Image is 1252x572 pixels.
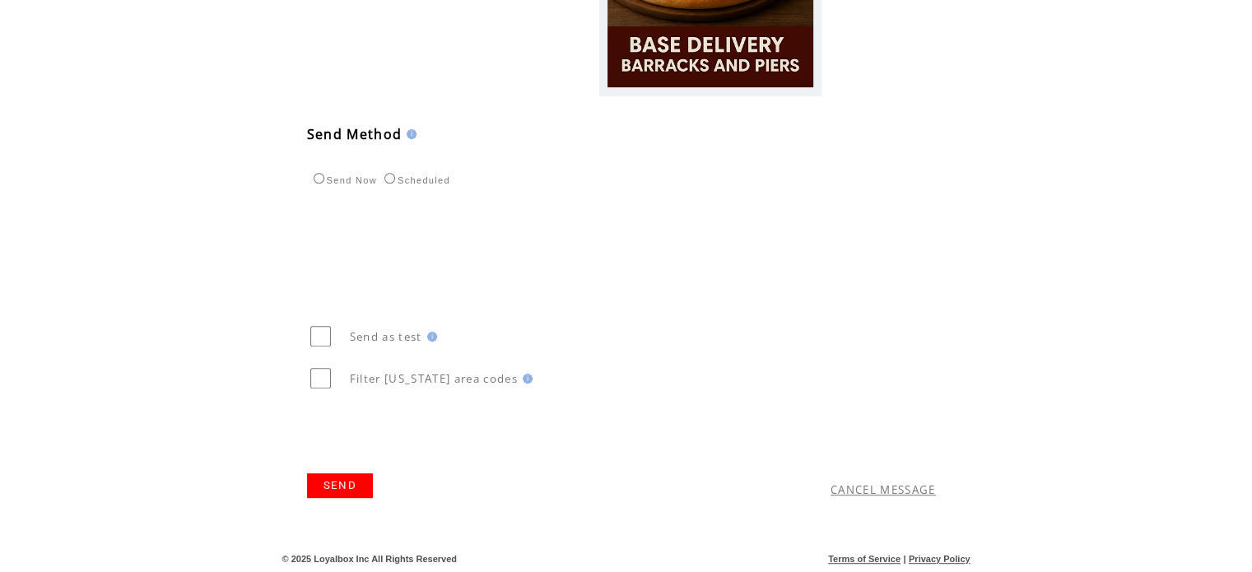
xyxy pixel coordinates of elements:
[314,173,324,184] input: Send Now
[422,332,437,342] img: help.gif
[307,473,373,498] a: SEND
[903,554,905,564] span: |
[282,554,458,564] span: © 2025 Loyalbox Inc All Rights Reserved
[384,173,395,184] input: Scheduled
[909,554,970,564] a: Privacy Policy
[380,175,450,185] label: Scheduled
[307,125,403,143] span: Send Method
[402,129,417,139] img: help.gif
[310,175,377,185] label: Send Now
[350,329,422,344] span: Send as test
[831,482,936,497] a: CANCEL MESSAGE
[828,554,901,564] a: Terms of Service
[518,374,533,384] img: help.gif
[350,371,518,386] span: Filter [US_STATE] area codes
